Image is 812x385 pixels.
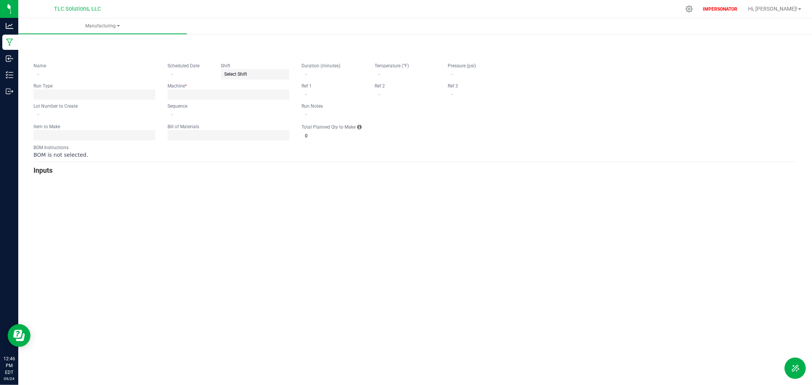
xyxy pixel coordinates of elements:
[6,38,13,46] inline-svg: Manufacturing
[8,324,30,347] iframe: Resource center
[302,63,340,68] kendo-label: Duration (minutes)
[34,124,60,130] label: Item to Make
[748,6,798,12] span: Hi, [PERSON_NAME]!
[375,63,409,68] kendo-label: Temperature (°F)
[6,22,13,30] inline-svg: Analytics
[375,83,385,89] kendo-label: Ref 2
[357,123,362,131] i: Each BOM has a Qty to Create in a single "kit". Total Planned Qty to Make is the number of kits p...
[302,83,312,89] kendo-label: Ref 1
[302,103,323,109] kendo-label: Run Notes
[302,124,356,130] label: Total Planned Qty to Make
[18,23,187,29] span: Manufacturing
[700,6,740,13] p: IMPERSONATOR
[34,103,78,109] kendo-label: Lot Number to Create
[34,63,46,68] kendo-label: Name
[221,63,230,68] kendo-label: Shift
[168,83,187,89] kendo-label: Machine
[6,71,13,79] inline-svg: Inventory
[34,145,69,150] kendo-label: BOM Instructions
[168,63,199,68] kendo-label: Scheduled Date
[448,63,476,69] label: Pressure (psi)
[168,103,187,109] kendo-label: Sequence
[3,376,15,382] p: 09/24
[448,83,458,89] label: Ref 3
[785,358,806,379] button: Toggle Menu
[3,355,15,376] p: 12:46 PM EDT
[54,6,101,12] span: TLC Solutions, LLC
[34,83,53,89] kendo-label: Run Type
[6,55,13,62] inline-svg: Inbound
[6,87,13,95] inline-svg: Outbound
[34,165,797,176] h3: Inputs
[34,152,88,158] span: BOM is not selected.
[684,5,694,13] div: Manage settings
[168,124,199,130] label: Bill of Materials
[18,18,187,34] a: Manufacturing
